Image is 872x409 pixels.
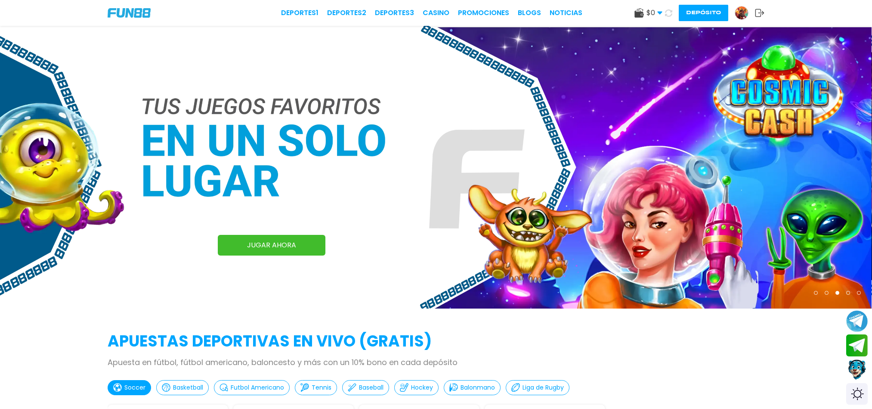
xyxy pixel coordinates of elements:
p: Baseball [359,383,383,392]
button: Contact customer service [846,359,868,381]
a: Promociones [458,8,509,18]
button: Balonmano [444,380,501,395]
p: Tennis [312,383,331,392]
a: Deportes3 [375,8,414,18]
img: Company Logo [108,8,151,18]
a: BLOGS [518,8,541,18]
a: Avatar [735,6,755,20]
button: Baseball [342,380,389,395]
h2: APUESTAS DEPORTIVAS EN VIVO (gratis) [108,330,764,353]
button: Basketball [156,380,209,395]
button: Liga de Rugby [506,380,569,395]
a: Deportes2 [327,8,366,18]
div: Switch theme [846,383,868,405]
button: Soccer [108,380,151,395]
p: Liga de Rugby [523,383,564,392]
p: Soccer [124,383,145,392]
button: Hockey [394,380,439,395]
button: Join telegram channel [846,310,868,332]
p: Futbol Americano [231,383,284,392]
button: Futbol Americano [214,380,290,395]
button: Depósito [679,5,728,21]
p: Apuesta en fútbol, fútbol americano, baloncesto y más con un 10% bono en cada depósito [108,356,764,368]
span: $ 0 [646,8,662,18]
p: Hockey [411,383,433,392]
p: Basketball [173,383,203,392]
img: Avatar [735,6,748,19]
a: Deportes1 [281,8,318,18]
a: NOTICIAS [550,8,582,18]
button: Tennis [295,380,337,395]
a: JUGAR AHORA [218,235,325,256]
a: CASINO [423,8,449,18]
p: Balonmano [461,383,495,392]
button: Join telegram [846,334,868,357]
